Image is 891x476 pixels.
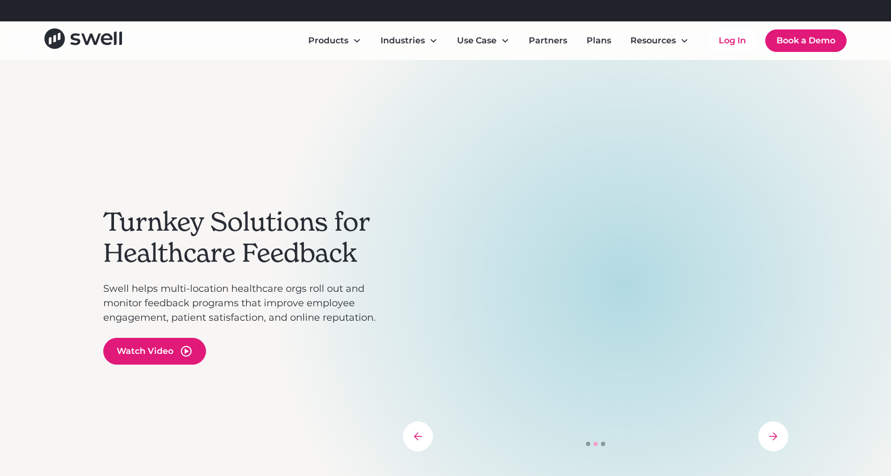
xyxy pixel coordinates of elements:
div: Use Case [457,34,497,47]
div: Use Case [448,30,518,51]
div: Resources [622,30,697,51]
div: Products [308,34,348,47]
div: previous slide [403,421,433,451]
p: Swell helps multi-location healthcare orgs roll out and monitor feedback programs that improve em... [103,282,392,325]
div: Show slide 3 of 3 [601,442,605,446]
div: Industries [372,30,446,51]
div: Show slide 2 of 3 [593,442,598,446]
div: Show slide 1 of 3 [586,442,590,446]
a: open lightbox [103,338,206,365]
div: carousel [403,120,788,451]
a: Book a Demo [765,29,847,52]
iframe: Chat Widget [708,360,891,476]
div: Resources [630,34,676,47]
a: Partners [520,30,576,51]
a: Log In [708,30,757,51]
div: Watch Video [117,345,173,358]
div: Industries [380,34,425,47]
div: Products [300,30,370,51]
h2: Turnkey Solutions for Healthcare Feedback [103,207,392,268]
a: Plans [578,30,620,51]
a: home [44,28,122,52]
